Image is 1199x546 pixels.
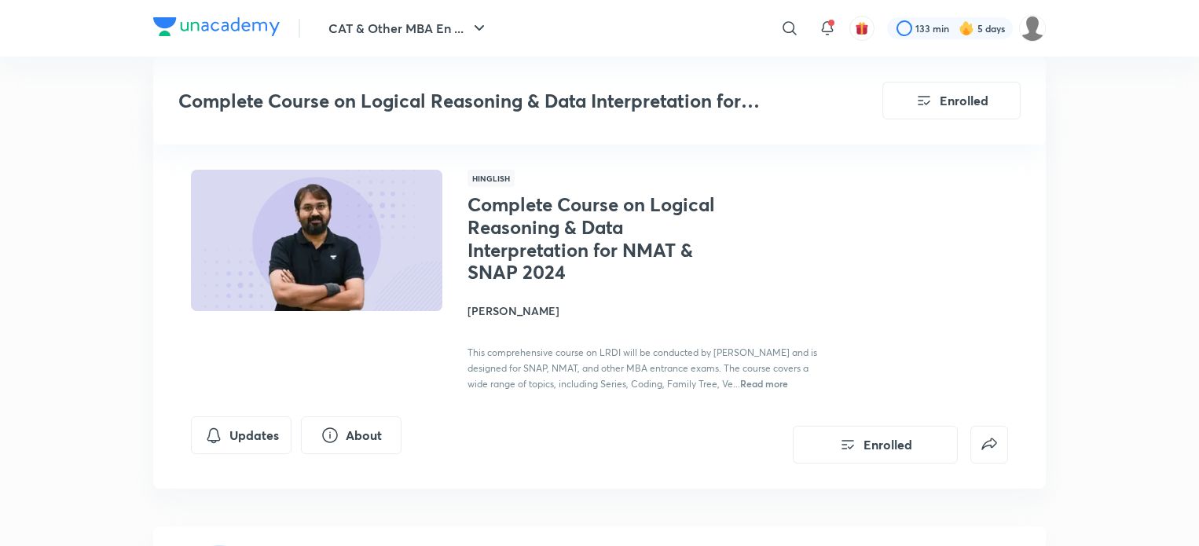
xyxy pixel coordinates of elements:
[467,346,817,390] span: This comprehensive course on LRDI will be conducted by [PERSON_NAME] and is designed for SNAP, NM...
[740,377,788,390] span: Read more
[153,17,280,40] a: Company Logo
[189,168,445,313] img: Thumbnail
[467,170,515,187] span: Hinglish
[959,20,974,36] img: streak
[178,90,794,112] h3: Complete Course on Logical Reasoning & Data Interpretation for NMAT & SNAP 2024
[467,302,819,319] h4: [PERSON_NAME]
[855,21,869,35] img: avatar
[1019,15,1046,42] img: Anubhav Singh
[882,82,1021,119] button: Enrolled
[319,13,498,44] button: CAT & Other MBA En ...
[301,416,401,454] button: About
[849,16,874,41] button: avatar
[467,193,724,284] h1: Complete Course on Logical Reasoning & Data Interpretation for NMAT & SNAP 2024
[153,17,280,36] img: Company Logo
[970,426,1008,464] button: false
[191,416,291,454] button: Updates
[793,426,958,464] button: Enrolled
